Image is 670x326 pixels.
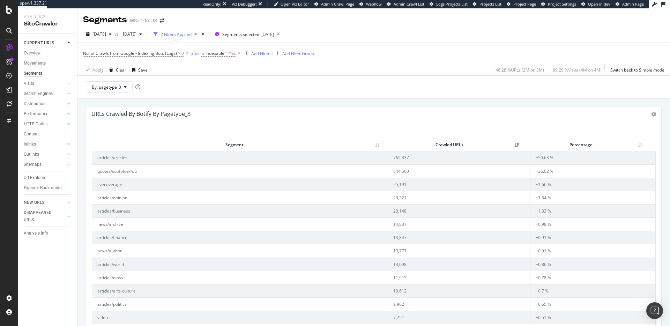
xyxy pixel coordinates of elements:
[24,174,72,181] a: Url Explorer
[212,29,274,40] button: Segments selected[DATE]
[530,244,655,257] td: +0.91 %
[507,1,536,7] a: Project Page
[530,217,655,231] td: +0.98 %
[24,151,39,158] div: Outlinks
[261,31,274,37] div: [DATE]
[120,31,136,37] span: 2025 Mar. 22nd
[24,20,72,28] div: SiteCrawler
[436,1,468,7] span: Logs Projects List
[92,284,388,297] td: articles/arts-culture
[24,209,59,224] div: DISAPPEARED URLS
[24,110,48,118] div: Performance
[24,230,72,237] a: Analysis Info
[24,70,72,77] a: Segments
[553,67,602,73] div: 99.29 % Visits ( 4M on 4M )
[24,60,72,67] a: Movements
[24,14,72,20] div: Analytics
[388,204,530,217] td: 20,148
[92,217,388,231] td: news/archive
[92,67,103,73] div: Apply
[202,1,221,7] div: ReadOnly:
[120,29,145,40] button: [DATE]
[24,131,72,138] a: Content
[24,151,65,158] a: Outlinks
[321,1,354,7] span: Admin Crawl Page
[24,209,65,224] a: DISAPPEARED URLS
[92,164,388,178] td: quotes/subfolder/qp
[92,191,388,204] td: articles/opinion
[496,67,544,73] div: 46.28 % URLs ( 2M on 3M )
[116,67,126,73] div: Clear
[530,164,655,178] td: +36.02 %
[130,17,157,24] div: WSJ 10m JS
[24,120,65,128] a: HTTP Codes
[24,120,47,128] div: HTTP Codes
[530,271,655,284] td: +0.78 %
[138,67,148,73] div: Save
[24,184,61,192] div: Explorer Bookmarks
[530,178,655,191] td: +1.66 %
[382,138,522,151] th: Crawled URLs: activate to sort column ascending
[92,244,388,257] td: news/author
[388,178,530,191] td: 25,191
[24,184,72,192] a: Explorer Bookmarks
[24,39,54,47] div: CURRENT URLS
[359,1,382,7] a: Webflow
[92,297,388,311] td: articles/politics
[24,100,65,108] a: Distribution
[92,311,388,324] td: video
[581,1,610,7] a: Open in dev
[92,178,388,191] td: livecoverage
[24,80,34,87] div: Visits
[388,258,530,271] td: 13,098
[530,204,655,217] td: +1.33 %
[24,60,46,67] div: Movements
[24,70,42,77] div: Segments
[129,64,148,75] button: Save
[24,100,46,108] div: Distribution
[86,81,133,92] button: By: pagetype_3
[651,112,656,117] i: Options
[83,14,127,26] div: Segments
[181,49,184,58] span: 0
[242,49,270,58] button: Add Filter
[91,109,191,119] h4: URLs Crawled By Botify By pagetype_3
[200,31,206,38] div: times
[24,80,65,87] a: Visits
[24,50,40,57] div: Overview
[178,50,180,56] span: >
[388,271,530,284] td: 11,915
[530,231,655,244] td: +0.91 %
[83,64,103,75] button: Apply
[24,131,39,138] div: Content
[616,1,644,7] a: Admin Page
[388,191,530,204] td: 23,321
[229,49,236,58] span: Yes
[530,191,655,204] td: +1.54 %
[191,50,199,56] div: and
[92,258,388,271] td: articles/world
[530,151,655,164] td: +50.63 %
[530,284,655,297] td: +0.7 %
[388,217,530,231] td: 14,837
[282,51,314,57] div: Add Filter Group
[24,39,65,47] a: CURRENT URLS
[83,29,114,40] button: [DATE]
[24,230,48,237] div: Analysis Info
[388,151,530,164] td: 765,337
[274,1,309,7] a: Open Viz Editor
[388,311,530,324] td: 7,751
[281,1,309,7] span: Open Viz Editor
[24,141,65,148] a: Inlinks
[24,90,53,97] div: Search Engines
[251,51,270,57] div: Add Filter
[114,31,120,37] span: vs
[151,29,200,40] button: 2 Filters Applied
[314,1,354,7] a: Admin Crawl Page
[24,174,45,181] div: Url Explorer
[388,164,530,178] td: 544,560
[273,49,314,58] button: Add Filter Group
[92,204,388,217] td: articles/business
[522,138,645,151] th: Percentage: activate to sort column ascending
[24,90,65,97] a: Search Engines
